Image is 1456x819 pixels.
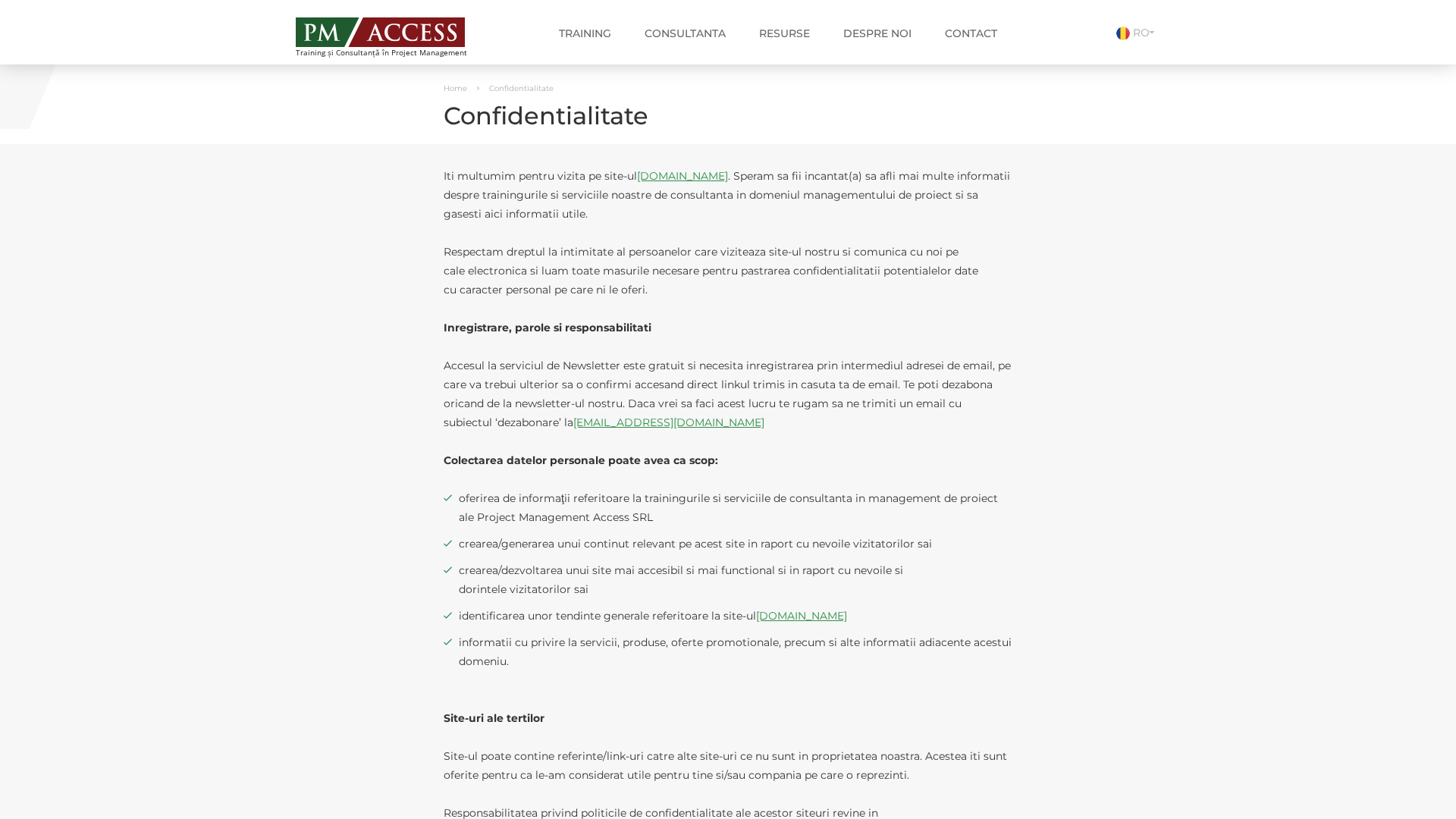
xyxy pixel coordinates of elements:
span: Training și Consultanță în Project Management [296,49,495,57]
span: informatii cu privire la servicii, produse, oferte promotionale, precum si alte informatii adiace... [459,633,1012,671]
span: Confidentialitate [489,83,554,93]
a: Resurse [748,18,821,49]
h1: Confidentialitate [444,102,1012,129]
a: [DOMAIN_NAME] [756,609,847,623]
p: Iti multumim pentru vizita pe site-ul . Speram sa fii incantat(a) sa afli mai multe informatii de... [444,167,1012,224]
span: crearea/generarea unui continut relevant pe acest site in raport cu nevoile vizitatorilor sai [459,535,1012,554]
a: Home [444,83,467,93]
a: Consultanta [633,18,737,49]
p: Site-ul poate contine referinte/link-uri catre alte site-uri ce nu sunt in proprietatea noastra. ... [444,747,1012,785]
span: crearea/dezvoltarea unui site mai accesibil si mai functional si in raport cu nevoile si dorintel... [459,561,1012,599]
img: PM ACCESS - Echipa traineri si consultanti certificati PMP: Narciss Popescu, Mihai Olaru, Monica ... [296,17,465,47]
a: Training și Consultanță în Project Management [296,13,495,57]
a: Training [548,18,623,49]
span: oferirea de informaţii referitoare la trainingurile si serviciile de consultanta in management de... [459,489,1012,527]
strong: Site-uri ale tertilor [444,711,544,725]
p: Accesul la serviciul de Newsletter este gratuit si necesita inregistrarea prin intermediul adrese... [444,356,1012,432]
span: identificarea unor tendinte generale referitoare la site-ul [459,607,1012,626]
img: Romana [1116,27,1130,40]
strong: Inregistrare, parole si responsabilitati [444,321,651,334]
a: [EMAIL_ADDRESS][DOMAIN_NAME] [573,416,764,429]
a: Despre noi [832,18,923,49]
a: Contact [934,18,1009,49]
a: [DOMAIN_NAME] [637,169,728,183]
p: Respectam dreptul la intimitate al persoanelor care viziteaza site-ul nostru si comunica cu noi p... [444,243,1012,300]
a: RO [1116,26,1160,39]
strong: Colectarea datelor personale poate avea ca scop: [444,453,718,467]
